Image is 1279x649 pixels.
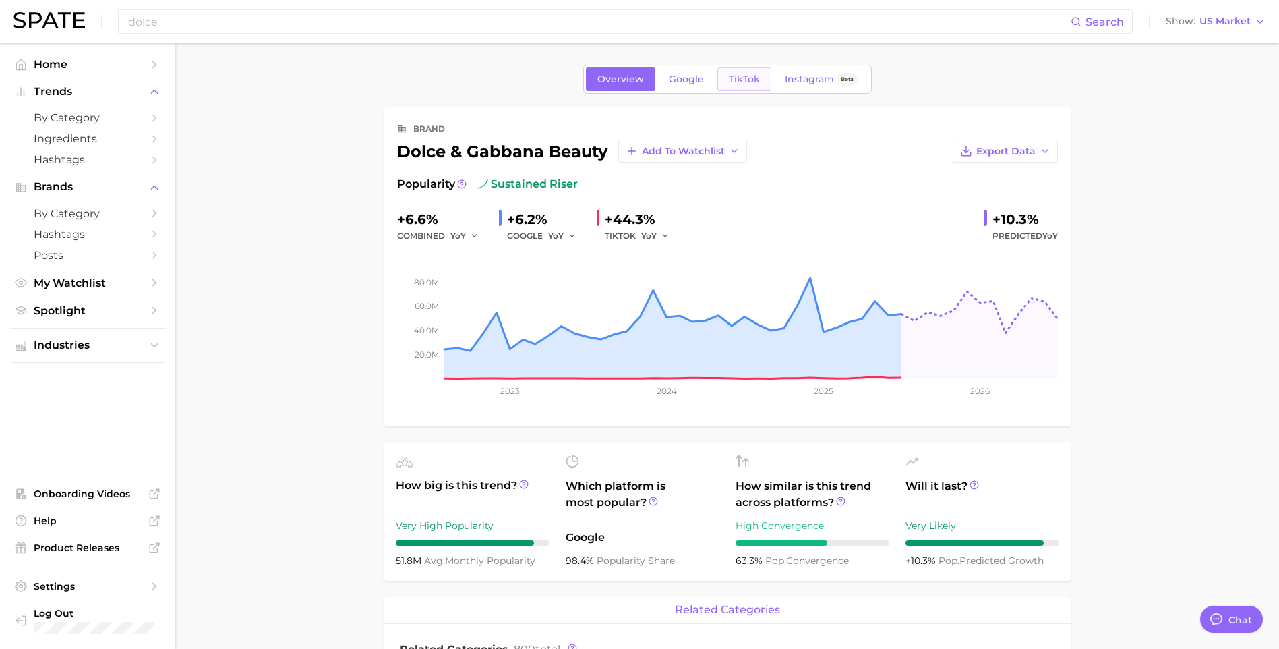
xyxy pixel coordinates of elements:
[507,228,586,244] div: GOOGLE
[11,177,165,197] button: Brands
[618,140,747,163] button: Add to Watchlist
[34,58,142,71] span: Home
[11,603,165,638] a: Log out. Currently logged in with e-mail anjali.gupta@maesa.com.
[34,339,142,351] span: Industries
[656,386,676,396] tspan: 2024
[657,67,715,91] a: Google
[736,555,765,567] span: 63.3%
[597,555,675,567] span: popularity share
[814,386,833,396] tspan: 2025
[736,540,889,546] div: 6 / 10
[765,555,849,567] span: convergence
[34,515,142,527] span: Help
[605,208,679,230] div: +44.3%
[34,132,142,145] span: Ingredients
[1162,13,1269,30] button: ShowUS Market
[396,555,424,567] span: 51.8m
[1085,16,1124,28] span: Search
[992,208,1058,230] div: +10.3%
[34,181,142,193] span: Brands
[34,277,142,289] span: My Watchlist
[905,540,1059,546] div: 9 / 10
[11,538,165,558] a: Product Releases
[675,604,780,616] span: related categories
[11,128,165,149] a: Ingredients
[717,67,771,91] a: TikTok
[970,386,990,396] tspan: 2026
[11,82,165,102] button: Trends
[127,10,1071,33] input: Search here for a brand, industry, or ingredient
[11,335,165,356] button: Industries
[424,555,535,567] span: monthly popularity
[396,517,549,534] div: Very High Popularity
[566,478,719,523] span: Which platform is most popular?
[34,542,142,554] span: Product Releases
[669,74,704,85] span: Google
[11,273,165,293] a: My Watchlist
[11,149,165,170] a: Hashtags
[11,54,165,75] a: Home
[397,140,747,163] div: dolce & gabbana beauty
[586,67,655,91] a: Overview
[424,555,445,567] abbr: average
[34,580,142,592] span: Settings
[905,517,1059,534] div: Very Likely
[397,176,455,192] span: Popularity
[500,386,519,396] tspan: 2023
[450,228,479,244] button: YoY
[992,228,1058,244] span: Predicted
[1166,18,1195,25] span: Show
[642,146,725,157] span: Add to Watchlist
[548,228,577,244] button: YoY
[11,511,165,531] a: Help
[736,517,889,534] div: High Convergence
[736,478,889,511] span: How similar is this trend across platforms?
[1199,18,1251,25] span: US Market
[34,249,142,262] span: Posts
[597,74,644,85] span: Overview
[1042,231,1058,241] span: YoY
[34,111,142,124] span: by Category
[13,12,85,28] img: SPATE
[641,228,670,244] button: YoY
[773,67,869,91] a: InstagramBeta
[976,146,1036,157] span: Export Data
[11,203,165,224] a: by Category
[11,576,165,596] a: Settings
[450,230,466,242] span: YoY
[11,107,165,128] a: by Category
[11,245,165,266] a: Posts
[34,607,154,619] span: Log Out
[953,140,1058,163] button: Export Data
[729,74,760,85] span: TikTok
[11,300,165,321] a: Spotlight
[11,224,165,245] a: Hashtags
[905,478,1059,511] span: Will it last?
[605,228,679,244] div: TIKTOK
[396,540,549,546] div: 9 / 10
[34,207,142,220] span: by Category
[905,555,939,567] span: +10.3%
[397,208,488,230] div: +6.6%
[34,153,142,166] span: Hashtags
[477,176,578,192] span: sustained riser
[566,555,597,567] span: 98.4%
[11,484,165,504] a: Onboarding Videos
[34,228,142,241] span: Hashtags
[566,530,719,546] span: Google
[548,230,564,242] span: YoY
[785,74,834,85] span: Instagram
[641,230,657,242] span: YoY
[397,228,488,244] div: combined
[396,478,549,511] span: How big is this trend?
[507,208,586,230] div: +6.2%
[34,304,142,317] span: Spotlight
[765,555,786,567] abbr: popularity index
[939,555,1044,567] span: predicted growth
[34,86,142,98] span: Trends
[34,488,142,500] span: Onboarding Videos
[939,555,959,567] abbr: popularity index
[841,74,854,85] span: Beta
[477,179,488,190] img: sustained riser
[413,121,445,137] div: brand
